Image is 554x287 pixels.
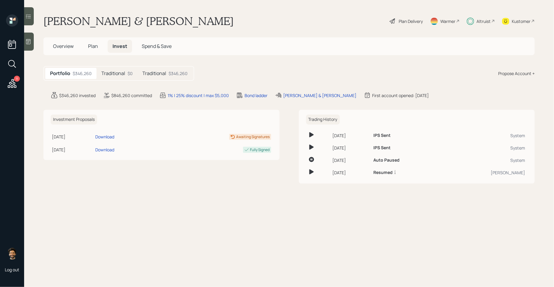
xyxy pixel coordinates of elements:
h6: IPS Sent [373,133,391,138]
h6: Resumed [373,170,393,175]
div: 11 [14,76,20,82]
h6: IPS Sent [373,145,391,150]
h5: Portfolio [50,71,70,76]
div: Plan Delivery [399,18,423,24]
span: Plan [88,43,98,49]
div: Download [95,147,114,153]
div: [DATE] [333,145,369,151]
div: System [443,132,525,139]
div: $846,260 committed [111,92,152,99]
h5: Traditional [142,71,166,76]
div: $346,260 [169,70,188,77]
img: eric-schwartz-headshot.png [6,248,18,260]
div: Fully Signed [250,147,270,153]
div: System [443,145,525,151]
div: $346,260 [73,70,92,77]
div: Altruist [476,18,491,24]
div: First account opened: [DATE] [372,92,429,99]
div: Bond ladder [245,92,268,99]
div: [PERSON_NAME] [443,169,525,176]
div: $0 [128,70,133,77]
h1: [PERSON_NAME] & [PERSON_NAME] [43,14,234,28]
div: [DATE] [52,147,93,153]
h6: Auto Paused [373,158,400,163]
div: Log out [5,267,19,273]
div: Awaiting Signatures [236,134,270,140]
div: $346,260 invested [59,92,96,99]
h6: Trading History [306,115,340,125]
div: [DATE] [333,157,369,163]
span: Spend & Save [142,43,172,49]
div: 1% | 25% discount | max $5,000 [168,92,229,99]
div: Propose Account + [498,70,535,77]
h5: Traditional [101,71,125,76]
div: System [443,157,525,163]
div: Warmer [440,18,455,24]
div: [DATE] [333,169,369,176]
div: Kustomer [512,18,530,24]
div: [DATE] [52,134,93,140]
div: Download [95,134,114,140]
span: Overview [53,43,74,49]
div: [PERSON_NAME] & [PERSON_NAME] [283,92,356,99]
div: [DATE] [333,132,369,139]
h6: Investment Proposals [51,115,97,125]
span: Invest [112,43,127,49]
